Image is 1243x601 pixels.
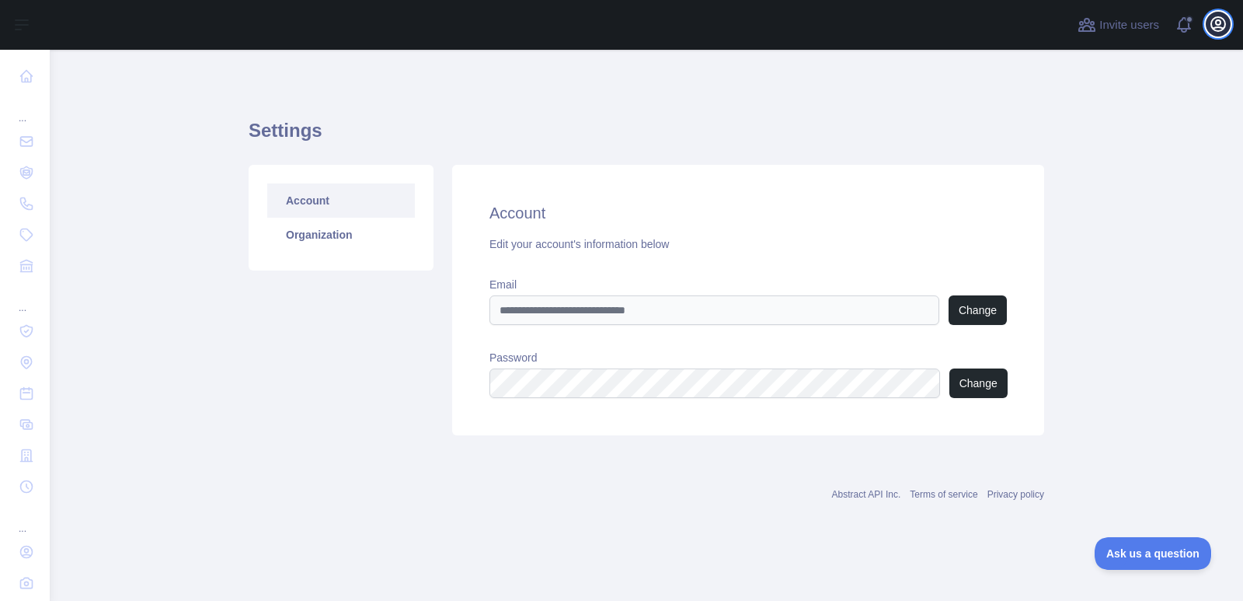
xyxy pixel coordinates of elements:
[267,218,415,252] a: Organization
[249,118,1044,155] h1: Settings
[949,369,1008,398] button: Change
[489,202,1007,224] h2: Account
[910,489,977,500] a: Terms of service
[12,93,37,124] div: ...
[987,489,1044,500] a: Privacy policy
[1074,12,1162,37] button: Invite users
[12,283,37,314] div: ...
[832,489,901,500] a: Abstract API Inc.
[1099,16,1159,34] span: Invite users
[1095,537,1212,570] iframe: Toggle Customer Support
[267,183,415,218] a: Account
[489,350,1007,365] label: Password
[489,277,1007,292] label: Email
[949,295,1007,325] button: Change
[12,504,37,535] div: ...
[489,236,1007,252] div: Edit your account's information below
